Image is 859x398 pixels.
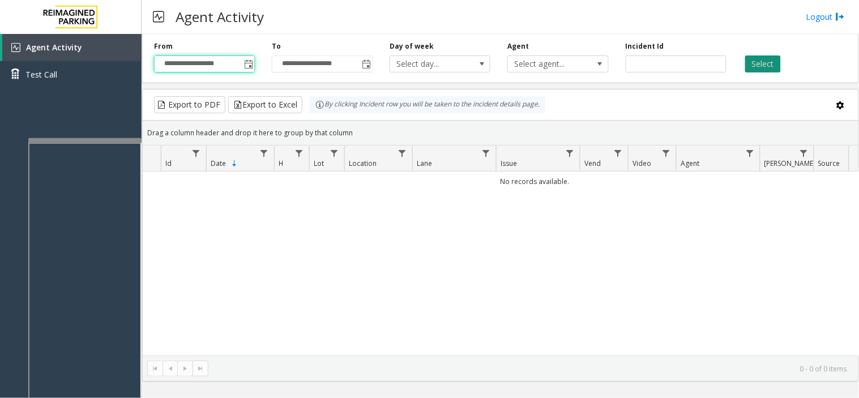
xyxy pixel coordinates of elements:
[836,11,845,23] img: logout
[626,41,664,52] label: Incident Id
[764,159,816,168] span: [PERSON_NAME]
[2,34,142,61] a: Agent Activity
[327,145,342,161] a: Lot Filter Menu
[154,41,173,52] label: From
[26,42,82,53] span: Agent Activity
[681,159,699,168] span: Agent
[742,145,758,161] a: Agent Filter Menu
[11,43,20,52] img: 'icon'
[818,159,840,168] span: Source
[242,56,254,72] span: Toggle popup
[165,159,172,168] span: Id
[228,96,302,113] button: Export to Excel
[315,100,324,109] img: infoIcon.svg
[659,145,674,161] a: Video Filter Menu
[806,11,845,23] a: Logout
[257,145,272,161] a: Date Filter Menu
[796,145,811,161] a: Parker Filter Menu
[501,159,517,168] span: Issue
[745,55,781,72] button: Select
[310,96,545,113] div: By clicking Incident row you will be taken to the incident details page.
[610,145,626,161] a: Vend Filter Menu
[508,56,588,72] span: Select agent...
[584,159,601,168] span: Vend
[170,3,270,31] h3: Agent Activity
[143,123,858,143] div: Drag a column header and drop it here to group by that column
[314,159,324,168] span: Lot
[272,41,281,52] label: To
[230,159,239,168] span: Sortable
[143,145,858,356] div: Data table
[633,159,651,168] span: Video
[562,145,578,161] a: Issue Filter Menu
[279,159,284,168] span: H
[390,41,434,52] label: Day of week
[360,56,372,72] span: Toggle popup
[507,41,529,52] label: Agent
[215,364,847,374] kendo-pager-info: 0 - 0 of 0 items
[417,159,432,168] span: Lane
[478,145,494,161] a: Lane Filter Menu
[189,145,204,161] a: Id Filter Menu
[25,69,57,80] span: Test Call
[395,145,410,161] a: Location Filter Menu
[154,96,225,113] button: Export to PDF
[292,145,307,161] a: H Filter Menu
[153,3,164,31] img: pageIcon
[349,159,377,168] span: Location
[211,159,226,168] span: Date
[390,56,470,72] span: Select day...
